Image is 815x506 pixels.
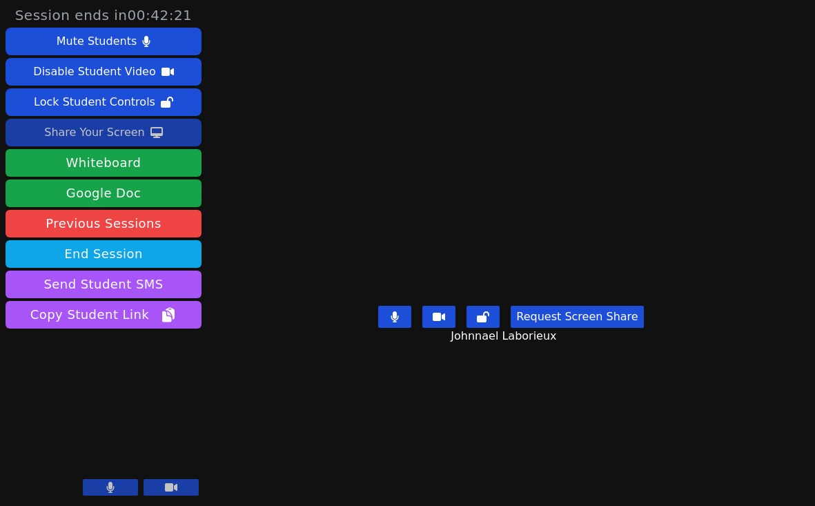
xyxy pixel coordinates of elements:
[33,61,155,83] div: Disable Student Video
[6,88,202,116] button: Lock Student Controls
[6,271,202,298] button: Send Student SMS
[511,306,643,328] button: Request Screen Share
[57,30,137,52] div: Mute Students
[6,149,202,177] button: Whiteboard
[6,119,202,146] button: Share Your Screen
[34,91,155,113] div: Lock Student Controls
[6,28,202,55] button: Mute Students
[6,210,202,237] a: Previous Sessions
[6,58,202,86] button: Disable Student Video
[44,121,145,144] div: Share Your Screen
[6,301,202,329] button: Copy Student Link
[30,305,177,324] span: Copy Student Link
[15,6,193,25] span: Session ends in
[6,240,202,268] button: End Session
[6,179,202,207] a: Google Doc
[451,328,560,344] span: Johnnael Laborieux
[128,7,193,23] time: 00:42:21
